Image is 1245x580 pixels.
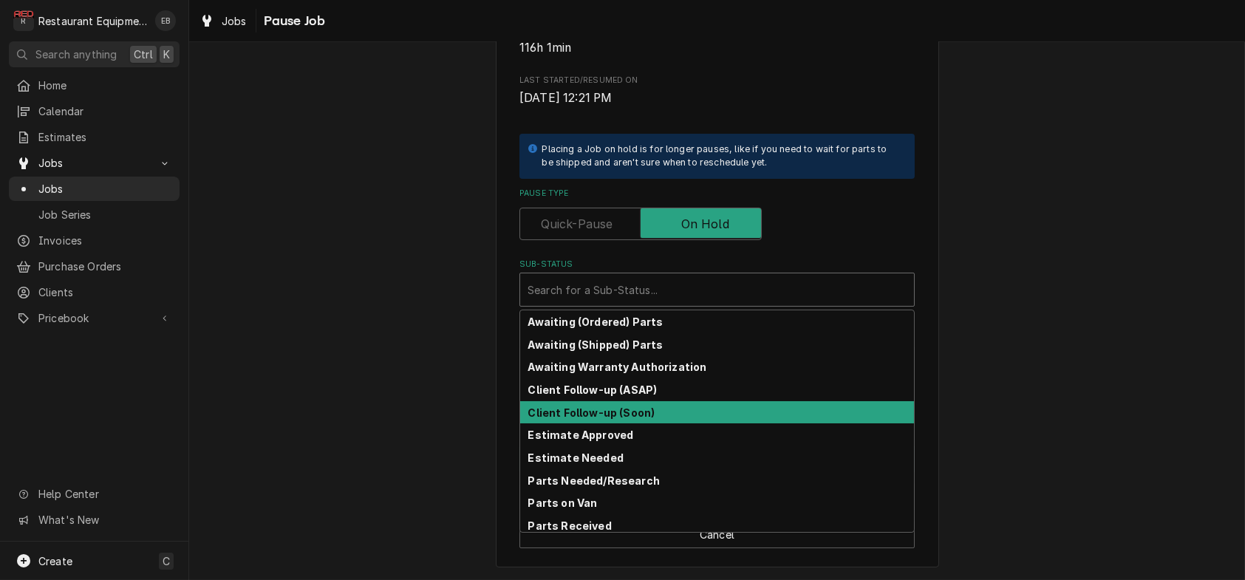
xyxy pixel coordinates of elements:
[163,47,170,62] span: K
[38,284,172,300] span: Clients
[519,259,915,270] label: Sub-Status
[9,228,180,253] a: Invoices
[194,9,253,33] a: Jobs
[38,486,171,502] span: Help Center
[38,259,172,274] span: Purchase Orders
[542,143,900,170] div: Placing a Job on hold is for longer pauses, like if you need to wait for parts to be shipped and ...
[13,10,34,31] div: Restaurant Equipment Diagnostics's Avatar
[9,99,180,123] a: Calendar
[38,103,172,119] span: Calendar
[163,553,170,569] span: C
[222,13,247,29] span: Jobs
[519,89,915,107] span: Last Started/Resumed On
[38,233,172,248] span: Invoices
[38,181,172,197] span: Jobs
[528,338,664,351] strong: Awaiting (Shipped) Parts
[519,75,915,106] div: Last Started/Resumed On
[528,497,598,509] strong: Parts on Van
[9,482,180,506] a: Go to Help Center
[38,512,171,528] span: What's New
[9,254,180,279] a: Purchase Orders
[519,75,915,86] span: Last Started/Resumed On
[155,10,176,31] div: Emily Bird's Avatar
[9,41,180,67] button: Search anythingCtrlK
[9,125,180,149] a: Estimates
[9,177,180,201] a: Jobs
[528,474,660,487] strong: Parts Needed/Research
[35,47,117,62] span: Search anything
[519,521,915,548] button: Cancel
[528,451,624,464] strong: Estimate Needed
[519,41,571,55] span: 116h 1min
[38,155,150,171] span: Jobs
[9,73,180,98] a: Home
[38,78,172,93] span: Home
[519,188,915,199] label: Pause Type
[528,361,707,373] strong: Awaiting Warranty Authorization
[528,315,664,328] strong: Awaiting (Ordered) Parts
[9,306,180,330] a: Go to Pricebook
[38,207,172,222] span: Job Series
[38,555,72,567] span: Create
[9,202,180,227] a: Job Series
[519,188,915,240] div: Pause Type
[38,129,172,145] span: Estimates
[38,13,147,29] div: Restaurant Equipment Diagnostics
[134,47,153,62] span: Ctrl
[519,91,612,105] span: [DATE] 12:21 PM
[13,10,34,31] div: R
[528,429,634,441] strong: Estimate Approved
[9,151,180,175] a: Go to Jobs
[9,280,180,304] a: Clients
[38,310,150,326] span: Pricebook
[259,11,325,31] span: Pause Job
[519,39,915,57] span: Total Time Logged
[528,519,612,532] strong: Parts Received
[528,383,658,396] strong: Client Follow-up (ASAP)
[528,406,655,419] strong: Client Follow-up (Soon)
[519,259,915,307] div: Sub-Status
[9,508,180,532] a: Go to What's New
[155,10,176,31] div: EB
